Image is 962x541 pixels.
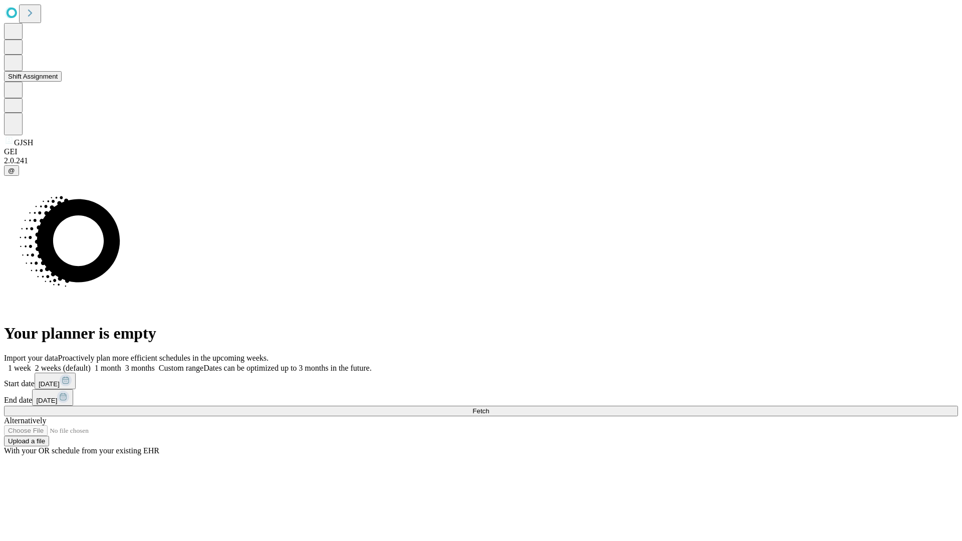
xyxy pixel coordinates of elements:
[4,147,958,156] div: GEI
[4,416,46,425] span: Alternatively
[4,165,19,176] button: @
[39,380,60,388] span: [DATE]
[14,138,33,147] span: GJSH
[4,436,49,446] button: Upload a file
[203,364,371,372] span: Dates can be optimized up to 3 months in the future.
[95,364,121,372] span: 1 month
[4,389,958,406] div: End date
[472,407,489,415] span: Fetch
[4,324,958,343] h1: Your planner is empty
[35,364,91,372] span: 2 weeks (default)
[4,373,958,389] div: Start date
[4,446,159,455] span: With your OR schedule from your existing EHR
[58,354,269,362] span: Proactively plan more efficient schedules in the upcoming weeks.
[4,354,58,362] span: Import your data
[4,156,958,165] div: 2.0.241
[35,373,76,389] button: [DATE]
[8,167,15,174] span: @
[159,364,203,372] span: Custom range
[4,71,62,82] button: Shift Assignment
[36,397,57,404] span: [DATE]
[4,406,958,416] button: Fetch
[8,364,31,372] span: 1 week
[125,364,155,372] span: 3 months
[32,389,73,406] button: [DATE]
